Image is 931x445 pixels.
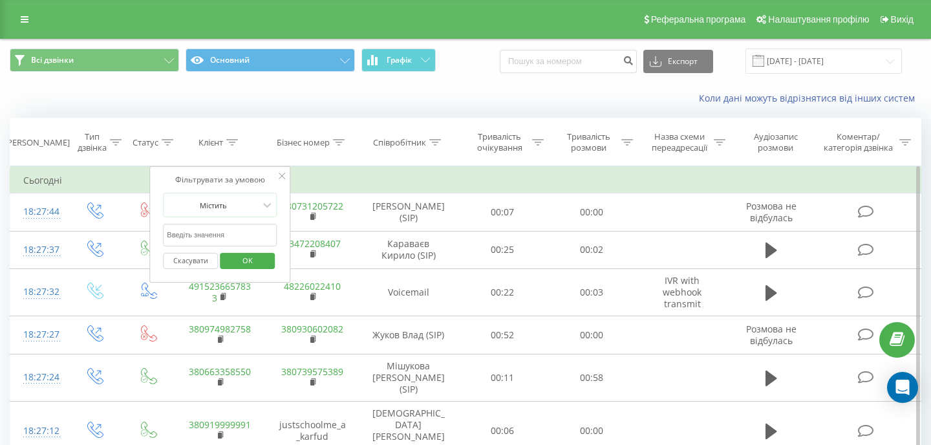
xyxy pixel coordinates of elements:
[651,14,746,25] span: Реферальна програма
[359,231,458,268] td: Караваєв Кирило (SIP)
[458,193,548,231] td: 00:07
[359,316,458,354] td: Жуков Влад (SIP)
[373,137,426,148] div: Співробітник
[189,418,251,431] a: 380919999991
[284,280,341,292] a: 48226022410
[189,280,251,304] a: 4915236657833
[458,316,548,354] td: 00:52
[281,200,343,212] a: 380731205722
[163,173,277,186] div: Фільтрувати за умовою
[547,268,636,316] td: 00:03
[10,49,179,72] button: Всі дзвінки
[387,56,412,65] span: Графік
[559,131,618,153] div: Тривалість розмови
[820,131,896,153] div: Коментар/категорія дзвінка
[23,418,54,444] div: 18:27:12
[189,365,251,378] a: 380663358550
[78,131,107,153] div: Тип дзвінка
[361,49,436,72] button: Графік
[10,168,921,193] td: Сьогодні
[281,365,343,378] a: 380739575389
[643,50,713,73] button: Експорт
[198,137,223,148] div: Клієнт
[746,323,797,347] span: Розмова не відбулась
[887,372,918,403] div: Open Intercom Messenger
[470,131,530,153] div: Тривалість очікування
[636,268,729,316] td: IVR with webhook transmit
[547,354,636,402] td: 00:58
[458,268,548,316] td: 00:22
[740,131,811,153] div: Аудіозапис розмови
[458,354,548,402] td: 00:11
[746,200,797,224] span: Розмова не відбулась
[230,250,266,270] span: OK
[23,365,54,390] div: 18:27:24
[277,137,330,148] div: Бізнес номер
[31,55,74,65] span: Всі дзвінки
[284,237,341,250] a: 13472208407
[500,50,637,73] input: Пошук за номером
[547,316,636,354] td: 00:00
[458,231,548,268] td: 00:25
[163,224,277,246] input: Введіть значення
[133,137,158,148] div: Статус
[768,14,869,25] span: Налаштування профілю
[281,323,343,335] a: 380930602082
[23,199,54,224] div: 18:27:44
[5,137,70,148] div: [PERSON_NAME]
[891,14,914,25] span: Вихід
[547,231,636,268] td: 00:02
[648,131,711,153] div: Назва схеми переадресації
[359,354,458,402] td: Мішукова [PERSON_NAME] (SIP)
[23,279,54,305] div: 18:27:32
[186,49,355,72] button: Основний
[359,268,458,316] td: Voicemail
[23,322,54,347] div: 18:27:27
[220,253,275,269] button: OK
[23,237,54,263] div: 18:27:37
[547,193,636,231] td: 00:00
[359,193,458,231] td: [PERSON_NAME] (SIP)
[163,253,218,269] button: Скасувати
[189,323,251,335] a: 380974982758
[699,92,921,104] a: Коли дані можуть відрізнятися вiд інших систем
